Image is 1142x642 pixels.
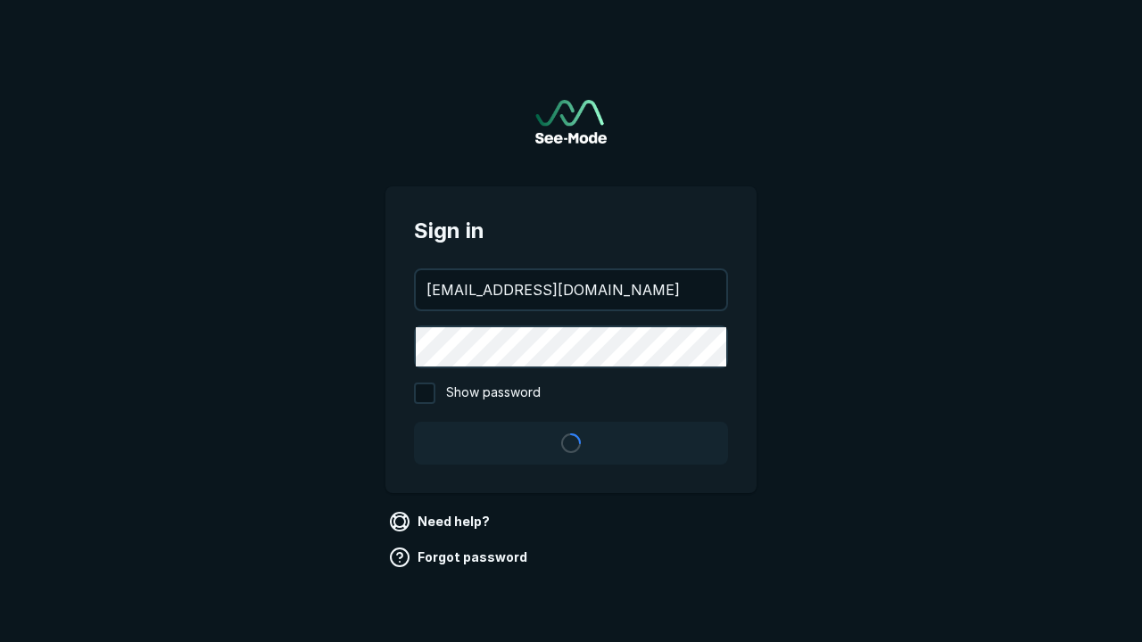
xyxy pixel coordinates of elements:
img: See-Mode Logo [535,100,607,144]
a: Go to sign in [535,100,607,144]
input: your@email.com [416,270,726,309]
span: Show password [446,383,541,404]
a: Forgot password [385,543,534,572]
span: Sign in [414,215,728,247]
a: Need help? [385,507,497,536]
